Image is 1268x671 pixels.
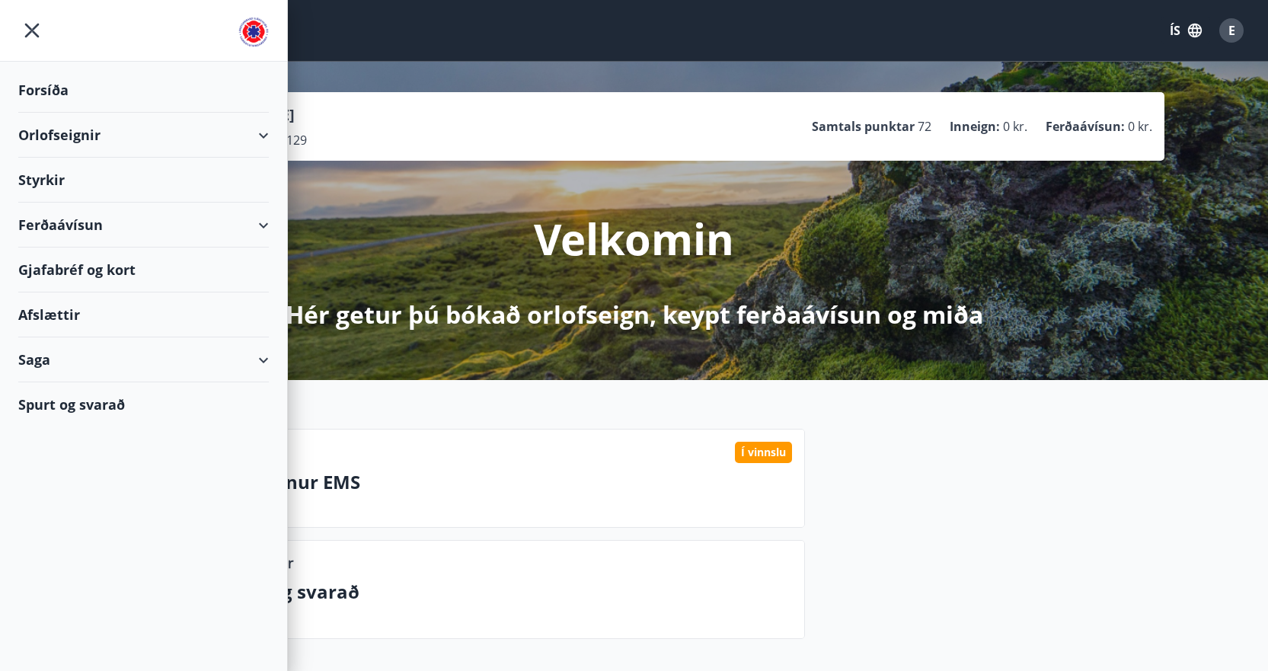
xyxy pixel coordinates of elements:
[1228,22,1235,39] span: E
[286,298,983,331] p: Hér getur þú bókað orlofseign, keypt ferðaávísun og miða
[1213,12,1250,49] button: E
[918,118,931,135] span: 72
[18,158,269,203] div: Styrkir
[1003,118,1027,135] span: 0 kr.
[18,248,269,292] div: Gjafabréf og kort
[18,203,269,248] div: Ferðaávísun
[1128,118,1152,135] span: 0 kr.
[238,17,269,47] img: union_logo
[534,209,734,267] p: Velkomin
[735,442,792,463] div: Í vinnslu
[18,292,269,337] div: Afslættir
[1161,17,1210,44] button: ÍS
[18,17,46,44] button: menu
[18,337,269,382] div: Saga
[1046,118,1125,135] p: Ferðaávísun :
[216,579,792,605] p: Spurt og svarað
[18,113,269,158] div: Orlofseignir
[216,469,792,495] p: Ráðstefnur EMS
[216,553,293,573] p: Upplýsingar
[18,382,269,427] div: Spurt og svarað
[812,118,915,135] p: Samtals punktar
[950,118,1000,135] p: Inneign :
[18,68,269,113] div: Forsíða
